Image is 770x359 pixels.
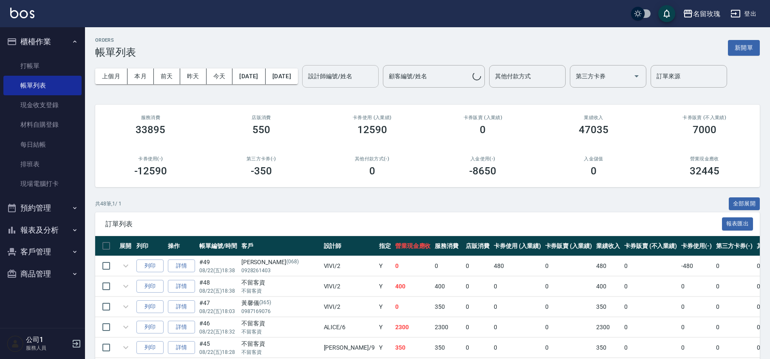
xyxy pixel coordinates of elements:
[714,317,755,337] td: 0
[377,297,393,317] td: Y
[594,256,622,276] td: 480
[543,297,594,317] td: 0
[197,338,239,358] td: #45
[464,236,492,256] th: 店販消費
[658,5,675,22] button: save
[216,156,307,162] h2: 第三方卡券(-)
[464,297,492,317] td: 0
[251,165,272,177] h3: -350
[197,236,239,256] th: 帳單編號/時間
[438,115,528,120] h2: 卡券販賣 (入業績)
[136,124,165,136] h3: 33895
[543,317,594,337] td: 0
[393,338,433,358] td: 350
[543,276,594,296] td: 0
[492,338,543,358] td: 0
[199,308,237,315] p: 08/22 (五) 18:03
[95,37,136,43] h2: ORDERS
[377,276,393,296] td: Y
[241,258,320,267] div: [PERSON_NAME]
[714,297,755,317] td: 0
[207,68,233,84] button: 今天
[322,317,377,337] td: ALICE /6
[259,299,272,308] p: (365)
[543,236,594,256] th: 卡券販賣 (入業績)
[480,124,486,136] h3: 0
[714,236,755,256] th: 第三方卡券(-)
[492,276,543,296] td: 0
[241,319,320,328] div: 不留客資
[3,174,82,194] a: 現場電腦打卡
[327,156,417,162] h2: 其他付款方式(-)
[594,317,622,337] td: 2300
[3,115,82,134] a: 材料自購登錄
[95,68,127,84] button: 上個月
[199,287,237,295] p: 08/22 (五) 18:38
[492,297,543,317] td: 0
[241,328,320,336] p: 不留客資
[393,256,433,276] td: 0
[322,338,377,358] td: [PERSON_NAME] /9
[433,317,464,337] td: 2300
[105,220,722,228] span: 訂單列表
[3,197,82,219] button: 預約管理
[727,6,760,22] button: 登出
[117,236,134,256] th: 展開
[543,256,594,276] td: 0
[438,156,528,162] h2: 入金使用(-)
[393,276,433,296] td: 400
[322,297,377,317] td: VIVI /2
[95,200,122,208] p: 共 48 筆, 1 / 1
[464,338,492,358] td: 0
[154,68,180,84] button: 前天
[630,69,643,83] button: Open
[241,339,320,348] div: 不留客資
[469,165,496,177] h3: -8650
[579,124,609,136] h3: 47035
[197,317,239,337] td: #46
[3,135,82,154] a: 每日結帳
[322,256,377,276] td: VIVI /2
[492,317,543,337] td: 0
[105,156,196,162] h2: 卡券使用(-)
[433,276,464,296] td: 400
[95,46,136,58] h3: 帳單列表
[433,236,464,256] th: 服務消費
[393,317,433,337] td: 2300
[241,308,320,315] p: 0987169076
[327,115,417,120] h2: 卡券使用 (入業績)
[693,9,720,19] div: 名留玫瑰
[197,297,239,317] td: #47
[252,124,270,136] h3: 550
[3,154,82,174] a: 排班表
[714,256,755,276] td: 0
[241,299,320,308] div: 黃馨儀
[3,76,82,95] a: 帳單列表
[679,338,714,358] td: 0
[622,317,679,337] td: 0
[241,278,320,287] div: 不留客資
[136,321,164,334] button: 列印
[492,256,543,276] td: 480
[286,258,299,267] p: (068)
[136,341,164,354] button: 列印
[136,280,164,293] button: 列印
[134,165,167,177] h3: -12590
[232,68,265,84] button: [DATE]
[622,276,679,296] td: 0
[622,236,679,256] th: 卡券販賣 (不入業績)
[241,287,320,295] p: 不留客資
[722,217,753,231] button: 報表匯出
[659,156,750,162] h2: 營業現金應收
[3,56,82,76] a: 打帳單
[594,297,622,317] td: 350
[166,236,197,256] th: 操作
[433,256,464,276] td: 0
[728,40,760,56] button: 新開單
[168,300,195,313] a: 詳情
[199,267,237,274] p: 08/22 (五) 18:38
[377,317,393,337] td: Y
[622,338,679,358] td: 0
[216,115,307,120] h2: 店販消費
[7,335,24,352] img: Person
